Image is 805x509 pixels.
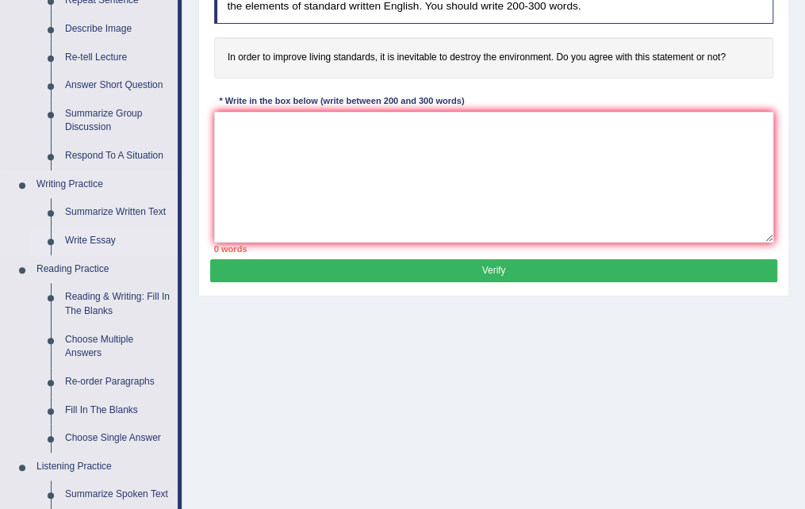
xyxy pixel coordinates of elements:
[58,15,178,44] a: Describe Image
[29,255,178,284] a: Reading Practice
[58,396,178,425] a: Fill In The Blanks
[214,37,774,78] h4: In order to improve living standards, it is inevitable to destroy the environment. Do you agree w...
[58,71,178,100] a: Answer Short Question
[58,368,178,396] a: Re-order Paragraphs
[29,453,178,481] a: Listening Practice
[58,326,178,368] a: Choose Multiple Answers
[214,95,470,109] div: * Write in the box below (write between 200 and 300 words)
[214,243,774,255] div: 0 words
[29,170,178,199] a: Writing Practice
[58,100,178,142] a: Summarize Group Discussion
[58,227,178,255] a: Write Essay
[58,44,178,72] a: Re-tell Lecture
[58,424,178,453] a: Choose Single Answer
[58,480,178,509] a: Summarize Spoken Text
[58,283,178,325] a: Reading & Writing: Fill In The Blanks
[58,198,178,227] a: Summarize Written Text
[58,142,178,170] a: Respond To A Situation
[210,259,776,282] button: Verify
